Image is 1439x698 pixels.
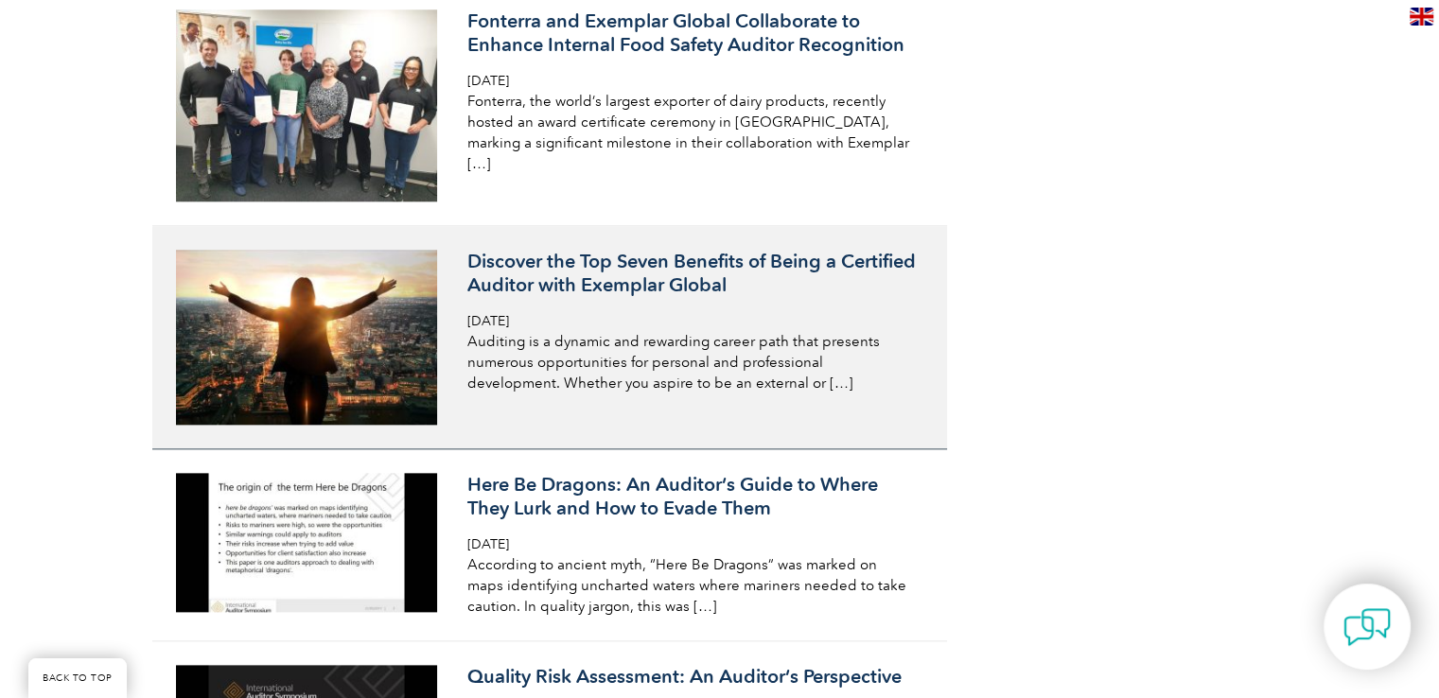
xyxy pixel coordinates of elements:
[467,91,916,174] p: Fonterra, the world’s largest exporter of dairy products, recently hosted an award certificate ce...
[467,9,916,57] h3: Fonterra and Exemplar Global Collaborate to Enhance Internal Food Safety Auditor Recognition
[467,250,916,297] h3: Discover the Top Seven Benefits of Being a Certified Auditor with Exemplar Global
[176,9,438,201] img: Fonterra-300x220.jpg
[467,473,916,520] h3: Here Be Dragons: An Auditor’s Guide to Where They Lurk and How to Evade Them
[467,554,916,617] p: According to ancient myth, “Here Be Dragons” was marked on maps identifying uncharted waters wher...
[467,73,509,89] span: [DATE]
[28,658,127,698] a: BACK TO TOP
[176,250,438,425] img: 960x0-300x201.jpg
[1343,603,1391,651] img: contact-chat.png
[467,331,916,393] p: Auditing is a dynamic and rewarding career path that presents numerous opportunities for personal...
[467,665,916,689] h3: Quality Risk Assessment: An Auditor’s Perspective
[152,226,947,449] a: Discover the Top Seven Benefits of Being a Certified Auditor with Exemplar Global [DATE] Auditing...
[1410,8,1433,26] img: en
[152,449,947,641] a: Here Be Dragons: An Auditor’s Guide to Where They Lurk and How to Evade Them [DATE] According to ...
[467,313,509,329] span: [DATE]
[176,473,438,612] img: 679304880-900x480-1-300x160.jpg
[467,536,509,552] span: [DATE]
